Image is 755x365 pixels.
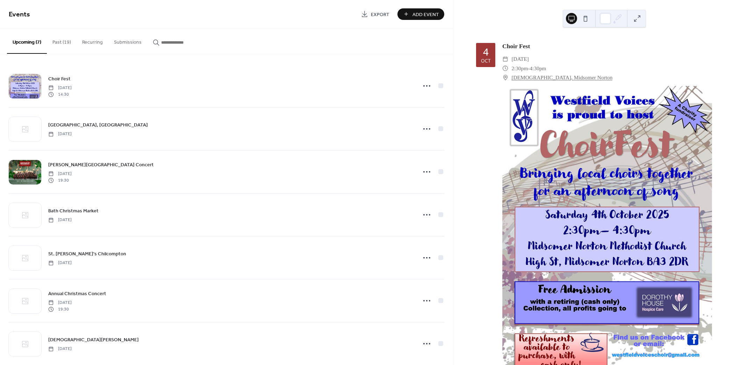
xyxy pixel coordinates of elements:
[48,250,126,258] a: St. [PERSON_NAME]'s Chilcompton
[511,64,528,73] span: 2:30pm
[48,336,139,344] a: [DEMOGRAPHIC_DATA][PERSON_NAME]
[397,8,444,20] button: Add Event
[528,64,530,73] span: -
[502,42,732,51] div: Choir Fest
[48,250,126,258] span: St. [PERSON_NAME]'s Chilcompton
[356,8,395,20] a: Export
[371,11,389,18] span: Export
[77,28,108,53] button: Recurring
[48,177,72,183] span: 19:30
[502,54,509,64] div: ​
[530,64,546,73] span: 4:30pm
[412,11,439,18] span: Add Event
[47,28,77,53] button: Past (19)
[481,58,491,63] div: Oct
[483,47,489,57] div: 4
[48,161,154,169] a: [PERSON_NAME][GEOGRAPHIC_DATA] Concert
[48,306,72,312] span: 19:30
[502,64,509,73] div: ​
[108,28,147,53] button: Submissions
[48,300,72,306] span: [DATE]
[48,121,148,129] a: [GEOGRAPHIC_DATA], [GEOGRAPHIC_DATA]
[511,73,612,82] a: [DEMOGRAPHIC_DATA], Midsomer Norton
[48,131,72,137] span: [DATE]
[48,290,106,298] a: Annual Christmas Concert
[48,260,72,266] span: [DATE]
[48,207,99,215] span: Bath Christmas Market
[48,122,148,129] span: [GEOGRAPHIC_DATA], [GEOGRAPHIC_DATA]
[48,91,72,97] span: 14:30
[48,75,71,83] a: Choir Fest
[48,217,72,223] span: [DATE]
[7,28,47,54] button: Upcoming (7)
[9,8,30,21] span: Events
[511,54,529,64] span: [DATE]
[48,336,139,344] span: [DEMOGRAPHIC_DATA][PERSON_NAME]
[48,85,72,91] span: [DATE]
[48,346,72,352] span: [DATE]
[502,73,509,82] div: ​
[48,207,99,215] a: Bath Christmas Market
[48,171,72,177] span: [DATE]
